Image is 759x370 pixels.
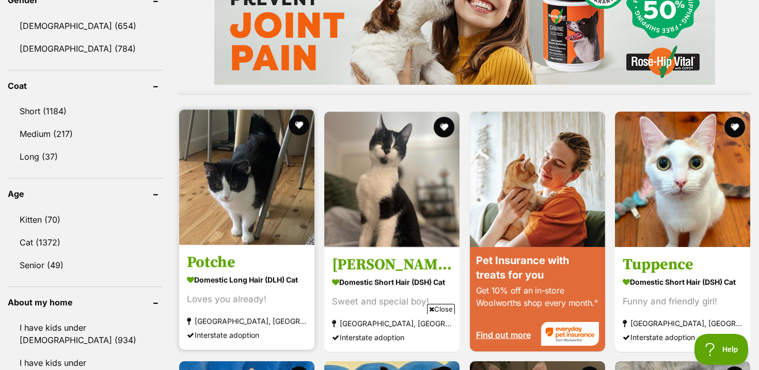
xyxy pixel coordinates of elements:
a: Senior (49) [8,254,163,276]
span: Close [427,304,455,314]
div: Funny and friendly girl! [623,294,742,308]
img: Potche - Domestic Long Hair (DLH) Cat [179,110,314,245]
strong: Domestic Long Hair (DLH) Cat [187,272,307,287]
h3: Tuppence [623,254,742,274]
img: Tuppence - Domestic Short Hair (DSH) Cat [615,112,750,247]
header: About my home [8,298,163,307]
a: Medium (217) [8,123,163,145]
header: Coat [8,81,163,90]
a: [PERSON_NAME] Domestic Short Hair (DSH) Cat Sweet and special boy! [GEOGRAPHIC_DATA], [GEOGRAPHIC... [324,246,460,351]
a: Kitten (70) [8,209,163,230]
strong: [GEOGRAPHIC_DATA], [GEOGRAPHIC_DATA] [623,316,742,330]
button: favourite [724,117,745,137]
h3: [PERSON_NAME] [332,254,452,274]
div: Sweet and special boy! [332,294,452,308]
a: Long (37) [8,146,163,167]
a: Tuppence Domestic Short Hair (DSH) Cat Funny and friendly girl! [GEOGRAPHIC_DATA], [GEOGRAPHIC_DA... [615,246,750,351]
a: [DEMOGRAPHIC_DATA] (654) [8,15,163,37]
iframe: Advertisement [192,318,567,365]
strong: Domestic Short Hair (DSH) Cat [623,274,742,289]
header: Age [8,189,163,198]
button: favourite [289,115,309,135]
div: Loves you already! [187,292,307,306]
div: Interstate adoption [187,328,307,342]
strong: Domestic Short Hair (DSH) Cat [332,274,452,289]
a: Cat (1372) [8,232,163,253]
a: Potche Domestic Long Hair (DLH) Cat Loves you already! [GEOGRAPHIC_DATA], [GEOGRAPHIC_DATA] Inter... [179,244,314,349]
img: Willy Wobbla - Domestic Short Hair (DSH) Cat [324,112,460,247]
a: [DEMOGRAPHIC_DATA] (784) [8,38,163,59]
iframe: Help Scout Beacon - Open [694,334,749,365]
strong: [GEOGRAPHIC_DATA], [GEOGRAPHIC_DATA] [187,314,307,328]
h3: Potche [187,252,307,272]
a: Short (1184) [8,100,163,122]
a: I have kids under [DEMOGRAPHIC_DATA] (934) [8,317,163,351]
div: Interstate adoption [623,330,742,344]
button: favourite [434,117,455,137]
img: adc.png [493,1,500,8]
